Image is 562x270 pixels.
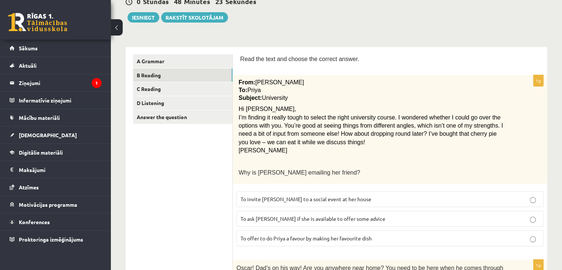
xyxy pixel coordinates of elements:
legend: Ziņojumi [19,74,102,91]
span: Mācību materiāli [19,114,60,121]
a: B Reading [133,68,232,82]
a: D Listening [133,96,232,110]
a: A Grammar [133,54,232,68]
legend: Informatīvie ziņojumi [19,92,102,109]
input: To invite [PERSON_NAME] to a social event at her house [530,197,536,203]
span: To: [239,87,248,93]
a: Aktuāli [10,57,102,74]
span: Aktuāli [19,62,37,69]
legend: Maksājumi [19,161,102,178]
span: Read the text and choose the correct answer. [240,56,359,62]
a: Mācību materiāli [10,109,102,126]
a: Motivācijas programma [10,196,102,213]
input: To ask [PERSON_NAME] if she is available to offer some advice [530,217,536,223]
a: Proktoringa izmēģinājums [10,231,102,248]
span: Sākums [19,45,38,51]
a: Maksājumi [10,161,102,178]
span: To ask [PERSON_NAME] if she is available to offer some advice [241,215,385,222]
a: Ziņojumi1 [10,74,102,91]
span: Priya [247,87,260,93]
i: 1 [92,78,102,88]
span: To invite [PERSON_NAME] to a social event at her house [241,196,371,202]
a: Informatīvie ziņojumi [10,92,102,109]
a: C Reading [133,82,232,96]
a: Rakstīt skolotājam [161,12,228,23]
span: Proktoringa izmēģinājums [19,236,83,243]
span: Subject: [239,95,262,101]
a: Digitālie materiāli [10,144,102,161]
span: [PERSON_NAME] [239,147,287,153]
span: Hi [PERSON_NAME], [239,106,296,112]
span: From: [239,79,255,85]
span: [PERSON_NAME] [255,79,304,85]
span: I’m finding it really tough to select the right university course. I wondered whether I could go ... [239,114,503,145]
input: To offer to do Priya a favour by making her favourite dish [530,236,536,242]
a: Rīgas 1. Tālmācības vidusskola [8,13,67,31]
span: Konferences [19,219,50,225]
span: Why is [PERSON_NAME] emailing her friend? [239,169,360,176]
button: Iesniegt [127,12,159,23]
span: [DEMOGRAPHIC_DATA] [19,132,77,138]
span: University [262,95,288,101]
p: 1p [533,75,544,87]
a: [DEMOGRAPHIC_DATA] [10,126,102,144]
a: Konferences [10,213,102,230]
a: Atzīmes [10,179,102,196]
span: Motivācijas programma [19,201,77,208]
a: Answer the question [133,110,232,124]
span: Atzīmes [19,184,39,190]
span: To offer to do Priya a favour by making her favourite dish [241,235,372,242]
span: Digitālie materiāli [19,149,63,156]
a: Sākums [10,40,102,57]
